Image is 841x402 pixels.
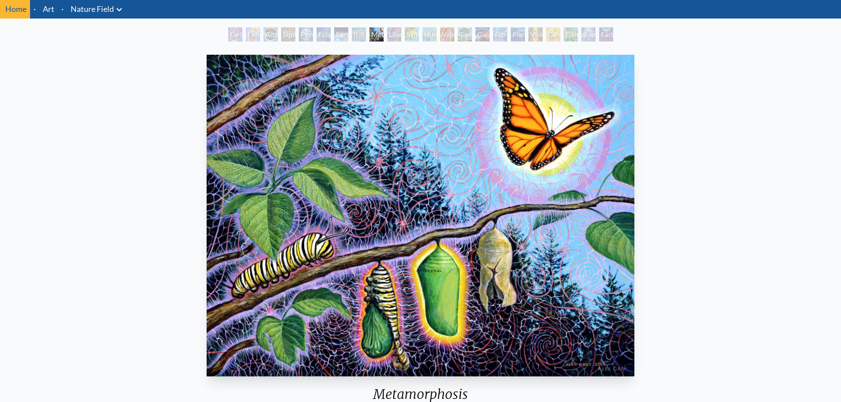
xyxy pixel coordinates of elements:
[246,27,260,41] div: Flesh of the Gods
[352,27,366,41] div: [US_STATE] Song
[564,27,578,41] div: Dance of Cannabia
[207,55,635,376] img: Metamorphosis-2005-Alex-Grey-watermarked.jpg
[71,3,114,15] a: Nature Field
[405,27,419,41] div: Symbiosis: Gall Wasp & Oak Tree
[493,27,507,41] div: Eco-Atlas
[228,27,242,41] div: Earth Witness
[599,27,613,41] div: Earthmind
[511,27,525,41] div: Planetary Prayers
[581,27,596,41] div: Baptism in the Ocean of Awareness
[317,27,331,41] div: Eclipse
[5,4,26,14] a: Home
[458,27,472,41] div: Tree & Person
[264,27,278,41] div: Acorn Dream
[528,27,543,41] div: Vision Tree
[43,3,54,15] a: Art
[299,27,313,41] div: Person Planet
[422,27,437,41] div: Humming Bird
[281,27,295,41] div: Squirrel
[546,27,560,41] div: Cannabis Mudra
[370,27,384,41] div: Metamorphosis
[475,27,490,41] div: Gaia
[440,27,454,41] div: Vajra Horse
[334,27,348,41] div: Earth Energies
[387,27,401,41] div: Lilacs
